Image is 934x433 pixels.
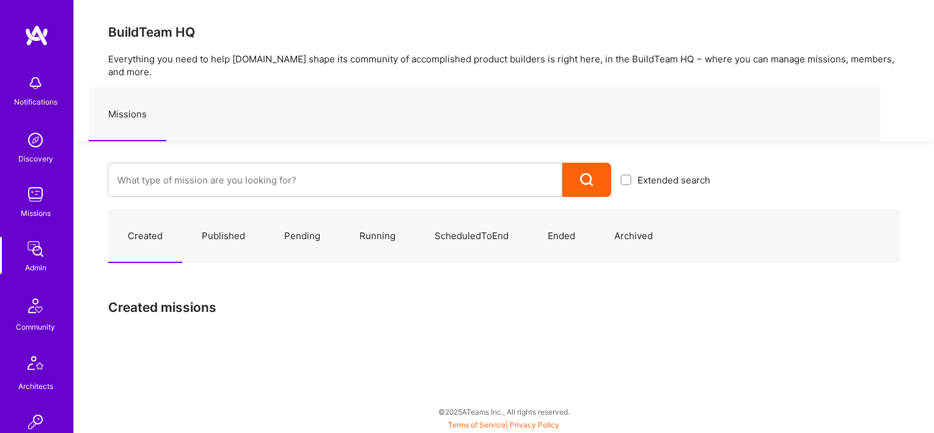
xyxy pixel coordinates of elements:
[21,291,50,320] img: Community
[340,210,415,263] a: Running
[18,152,53,165] div: Discovery
[108,300,900,315] h3: Created missions
[18,380,53,393] div: Architects
[21,350,50,380] img: Architects
[108,24,900,40] h3: BuildTeam HQ
[21,207,51,220] div: Missions
[24,24,49,46] img: logo
[448,420,506,429] a: Terms of Service
[415,210,528,263] a: ScheduledToEnd
[265,210,340,263] a: Pending
[448,420,559,429] span: |
[108,210,182,263] a: Created
[23,237,48,261] img: admin teamwork
[23,128,48,152] img: discovery
[23,182,48,207] img: teamwork
[73,396,934,427] div: © 2025 ATeams Inc., All rights reserved.
[25,261,46,274] div: Admin
[23,71,48,95] img: bell
[16,320,55,333] div: Community
[638,174,710,187] span: Extended search
[595,210,672,263] a: Archived
[108,53,900,78] p: Everything you need to help [DOMAIN_NAME] shape its community of accomplished product builders is...
[528,210,595,263] a: Ended
[14,95,57,108] div: Notifications
[510,420,559,429] a: Privacy Policy
[117,165,553,196] input: What type of mission are you looking for?
[182,210,265,263] a: Published
[580,173,594,187] i: icon Search
[89,88,166,141] a: Missions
